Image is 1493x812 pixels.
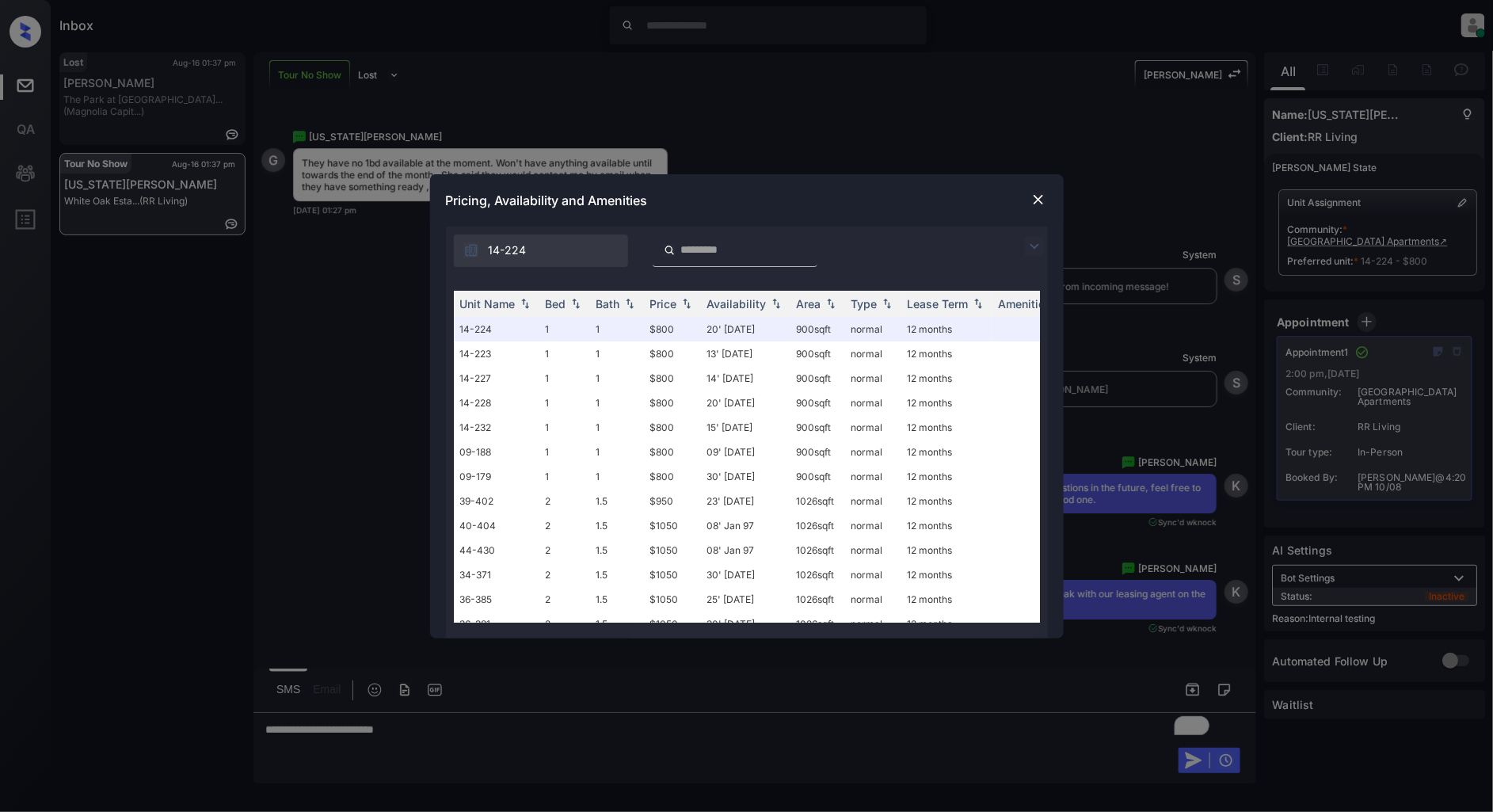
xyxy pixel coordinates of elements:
[845,341,901,366] td: normal
[701,317,790,341] td: 20' [DATE]
[845,317,901,341] td: normal
[650,297,677,311] div: Price
[454,587,539,612] td: 36-385
[539,415,590,440] td: 1
[701,366,790,391] td: 14' [DATE]
[644,366,701,391] td: $800
[908,297,969,311] div: Lease Term
[454,562,539,587] td: 34-371
[845,366,901,391] td: normal
[454,489,539,513] td: 39-402
[539,341,590,366] td: 1
[590,464,644,489] td: 1
[454,612,539,636] td: 36-381
[901,538,992,562] td: 12 months
[546,297,566,311] div: Bed
[590,341,644,366] td: 1
[590,587,644,612] td: 1.5
[539,612,590,636] td: 2
[823,298,839,309] img: sorting
[644,464,701,489] td: $800
[701,612,790,636] td: 30' [DATE]
[797,297,821,311] div: Area
[539,538,590,562] td: 2
[845,513,901,538] td: normal
[622,298,638,309] img: sorting
[901,612,992,636] td: 12 months
[901,587,992,612] td: 12 months
[539,587,590,612] td: 2
[644,562,701,587] td: $1050
[1030,192,1046,208] img: close
[790,391,845,415] td: 900 sqft
[454,464,539,489] td: 09-179
[644,489,701,513] td: $950
[590,612,644,636] td: 1.5
[790,538,845,562] td: 1026 sqft
[845,440,901,464] td: normal
[701,341,790,366] td: 13' [DATE]
[845,562,901,587] td: normal
[901,317,992,341] td: 12 months
[539,513,590,538] td: 2
[901,341,992,366] td: 12 months
[790,489,845,513] td: 1026 sqft
[970,298,986,309] img: sorting
[539,366,590,391] td: 1
[999,297,1052,311] div: Amenities
[644,538,701,562] td: $1050
[901,440,992,464] td: 12 months
[644,587,701,612] td: $1050
[664,243,676,257] img: icon-zuma
[901,391,992,415] td: 12 months
[489,242,527,259] span: 14-224
[539,440,590,464] td: 1
[644,612,701,636] td: $1050
[768,298,784,309] img: sorting
[590,562,644,587] td: 1.5
[590,317,644,341] td: 1
[590,415,644,440] td: 1
[790,562,845,587] td: 1026 sqft
[644,440,701,464] td: $800
[539,489,590,513] td: 2
[701,391,790,415] td: 20' [DATE]
[590,366,644,391] td: 1
[454,317,539,341] td: 14-224
[845,391,901,415] td: normal
[460,297,516,311] div: Unit Name
[790,612,845,636] td: 1026 sqft
[590,513,644,538] td: 1.5
[845,538,901,562] td: normal
[454,391,539,415] td: 14-228
[879,298,895,309] img: sorting
[790,587,845,612] td: 1026 sqft
[701,538,790,562] td: 08' Jan 97
[539,464,590,489] td: 1
[454,415,539,440] td: 14-232
[790,415,845,440] td: 900 sqft
[901,513,992,538] td: 12 months
[901,489,992,513] td: 12 months
[701,513,790,538] td: 08' Jan 97
[463,242,479,258] img: icon-zuma
[701,562,790,587] td: 30' [DATE]
[454,366,539,391] td: 14-227
[679,298,695,309] img: sorting
[790,341,845,366] td: 900 sqft
[901,562,992,587] td: 12 months
[701,587,790,612] td: 25' [DATE]
[845,415,901,440] td: normal
[644,317,701,341] td: $800
[901,415,992,440] td: 12 months
[539,391,590,415] td: 1
[701,464,790,489] td: 30' [DATE]
[1025,237,1044,256] img: icon-zuma
[596,297,620,311] div: Bath
[790,440,845,464] td: 900 sqft
[454,513,539,538] td: 40-404
[701,415,790,440] td: 15' [DATE]
[517,298,533,309] img: sorting
[454,341,539,366] td: 14-223
[539,562,590,587] td: 2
